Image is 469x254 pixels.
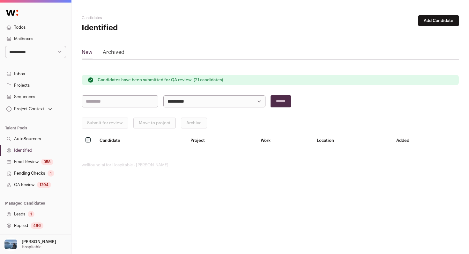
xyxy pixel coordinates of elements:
[98,77,223,83] p: Candidates have been submitted for QA review. (21 candidates)
[82,15,207,20] h2: Candidates
[257,134,313,147] th: Work
[37,182,51,188] div: 1294
[22,244,41,250] p: Hospitable
[418,15,459,26] button: Add Candidate
[313,134,392,147] th: Location
[82,163,459,168] footer: wellfound:ai for Hospitable - [PERSON_NAME]
[3,6,22,19] img: Wellfound
[392,134,459,147] th: Added
[28,211,34,217] div: 1
[96,134,187,147] th: Candidate
[5,105,53,113] button: Open dropdown
[31,222,43,229] div: 496
[82,48,93,59] a: New
[4,237,18,251] img: 17109629-medium_jpg
[22,239,56,244] p: [PERSON_NAME]
[41,159,53,165] div: 358
[3,237,57,251] button: Open dropdown
[5,106,44,112] div: Project Context
[103,48,124,59] a: Archived
[187,134,257,147] th: Project
[48,170,54,177] div: 1
[82,23,207,33] h1: Identified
